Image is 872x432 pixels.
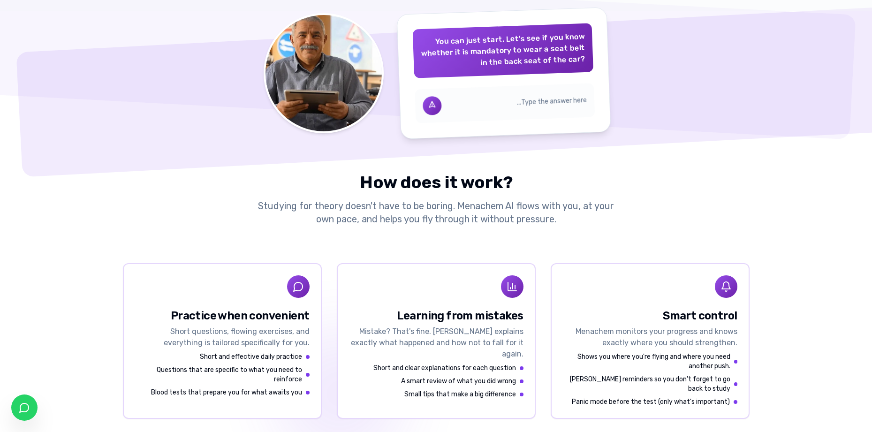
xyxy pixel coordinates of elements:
[360,172,513,192] font: How does it work?
[577,353,730,370] font: Shows you where you're flying and where you need another push.
[404,390,516,398] font: Small tips that make a big difference
[397,309,523,322] font: Learning from mistakes
[572,398,730,406] font: Panic mode before the test (only what's important)
[373,364,516,372] font: Short and clear explanations for each question
[164,327,310,347] font: Short questions, flowing exercises, and everything is tailored specifically for you.
[401,377,516,385] font: A smart review of what you did wrong
[157,366,302,383] font: Questions that are specific to what you need to reinforce
[171,309,310,322] font: Practice when convenient
[570,375,730,393] font: [PERSON_NAME] reminders so you don't forget to go back to study
[264,13,384,133] img: Menachem Picture
[11,394,38,421] a: WhatsApp chat
[151,388,302,396] font: Blood tests that prepare you for what awaits you
[663,309,737,322] font: Smart control
[258,200,614,225] font: Studying for theory doesn't have to be boring. Menachem AI flows with you, at your own pace, and ...
[200,353,302,361] font: Short and effective daily practice
[421,32,585,67] font: You can just start. Let's see if you know whether it is mandatory to wear a seat belt in the back...
[351,327,523,358] font: Mistake? That's fine. [PERSON_NAME] explains exactly what happened and how not to fall for it again.
[576,327,737,347] font: Menachem monitors your progress and knows exactly where you should strengthen.
[447,96,587,110] input: Type the answer here...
